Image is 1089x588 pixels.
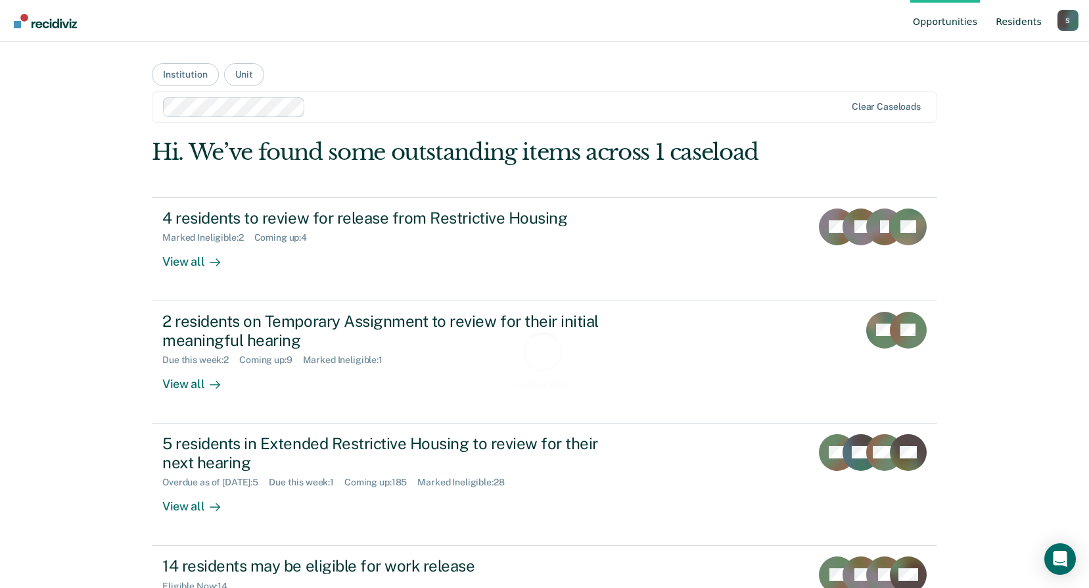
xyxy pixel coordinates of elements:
[254,232,318,243] div: Coming up : 4
[1044,543,1076,575] div: Open Intercom Messenger
[1057,10,1078,31] button: Profile dropdown button
[1057,10,1078,31] div: S
[162,208,624,228] div: 4 residents to review for release from Restrictive Housing
[152,301,937,424] a: 2 residents on Temporary Assignment to review for their initial meaningful hearingDue this week:2...
[344,477,417,488] div: Coming up : 185
[162,556,624,576] div: 14 residents may be eligible for work release
[162,434,624,472] div: 5 residents in Extended Restrictive Housing to review for their next hearing
[224,63,264,86] button: Unit
[239,355,303,366] div: Coming up : 9
[162,243,236,269] div: View all
[162,232,254,243] div: Marked Ineligible : 2
[152,63,218,86] button: Institution
[417,477,515,488] div: Marked Ineligible : 28
[152,424,937,546] a: 5 residents in Extended Restrictive Housing to review for their next hearingOverdue as of [DATE]:...
[852,101,921,112] div: Clear caseloads
[162,477,269,488] div: Overdue as of [DATE] : 5
[14,14,77,28] img: Recidiviz
[303,355,393,366] div: Marked Ineligible : 1
[162,312,624,350] div: 2 residents on Temporary Assignment to review for their initial meaningful hearing
[152,197,937,301] a: 4 residents to review for release from Restrictive HousingMarked Ineligible:2Coming up:4View all
[269,477,344,488] div: Due this week : 1
[162,366,236,391] div: View all
[152,139,780,166] div: Hi. We’ve found some outstanding items across 1 caseload
[162,488,236,514] div: View all
[162,355,239,366] div: Due this week : 2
